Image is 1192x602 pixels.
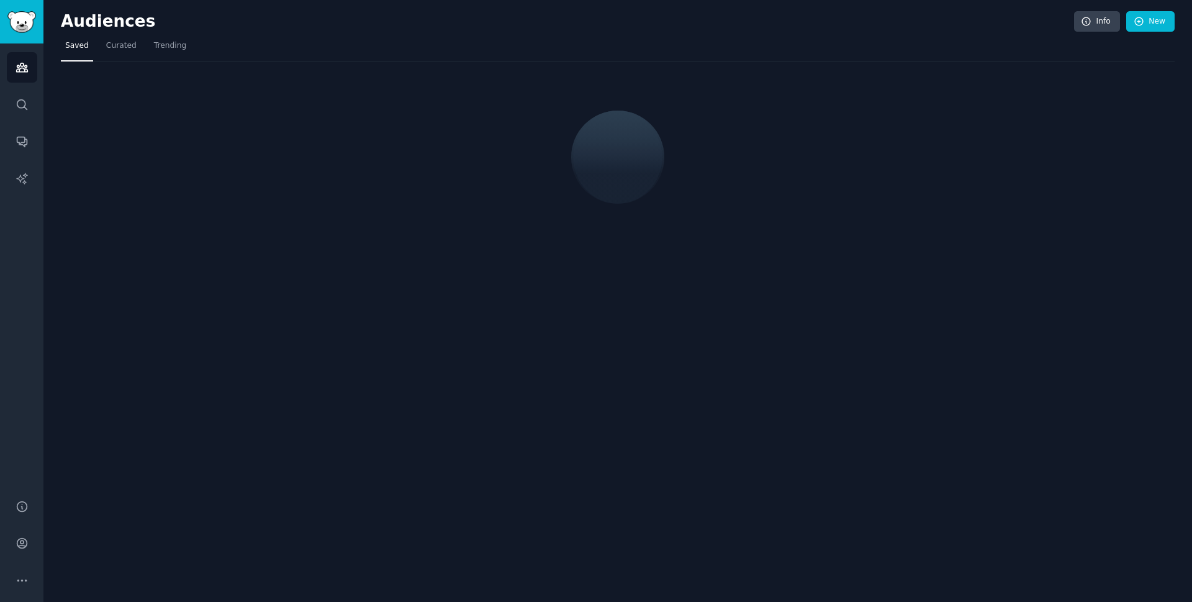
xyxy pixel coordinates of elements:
[61,36,93,62] a: Saved
[7,11,36,33] img: GummySearch logo
[154,40,186,52] span: Trending
[106,40,137,52] span: Curated
[102,36,141,62] a: Curated
[1126,11,1175,32] a: New
[150,36,191,62] a: Trending
[65,40,89,52] span: Saved
[61,12,1074,32] h2: Audiences
[1074,11,1120,32] a: Info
